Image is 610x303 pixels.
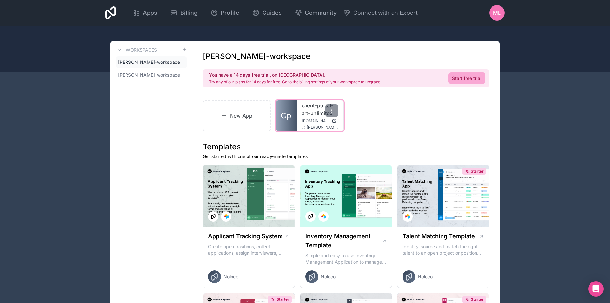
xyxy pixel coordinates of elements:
[305,8,337,17] span: Community
[127,6,162,20] a: Apps
[405,214,410,219] img: Airtable Logo
[302,102,338,117] a: client-portal-art-unlimited
[203,153,489,160] p: Get started with one of our ready-made templates
[343,8,418,17] button: Connect with an Expert
[281,111,291,121] span: Cp
[321,214,326,219] img: Airtable Logo
[116,56,187,68] a: [PERSON_NAME]-workspace
[208,232,283,241] h1: Applicant Tracking System
[221,8,239,17] span: Profile
[208,243,289,256] p: Create open positions, collect applications, assign interviewers, centralise candidate feedback a...
[289,6,342,20] a: Community
[471,169,484,174] span: Starter
[116,69,187,81] a: [PERSON_NAME]-workspace
[118,59,180,65] span: [PERSON_NAME]-workspace
[262,8,282,17] span: Guides
[247,6,287,20] a: Guides
[493,9,501,17] span: ML
[203,142,489,152] h1: Templates
[305,232,382,250] h1: Inventory Management Template
[203,100,271,131] a: New App
[205,6,244,20] a: Profile
[321,274,336,280] span: Noloco
[471,297,484,302] span: Starter
[209,80,381,85] p: Try any of our plans for 14 days for free. Go to the billing settings of your workspace to upgrade!
[588,281,604,297] div: Open Intercom Messenger
[305,252,387,265] p: Simple and easy to use Inventory Management Application to manage your stock, orders and Manufact...
[224,274,238,280] span: Noloco
[418,274,433,280] span: Noloco
[224,214,229,219] img: Airtable Logo
[353,8,418,17] span: Connect with an Expert
[165,6,203,20] a: Billing
[403,243,484,256] p: Identify, source and match the right talent to an open project or position with our Talent Matchi...
[143,8,157,17] span: Apps
[118,72,180,78] span: [PERSON_NAME]-workspace
[302,118,338,123] a: [DOMAIN_NAME]
[403,232,475,241] h1: Talent Matching Template
[302,118,329,123] span: [DOMAIN_NAME]
[180,8,198,17] span: Billing
[116,46,157,54] a: Workspaces
[276,100,297,131] a: Cp
[203,51,310,62] h1: [PERSON_NAME]-workspace
[209,72,381,78] h2: You have a 14 days free trial, on [GEOGRAPHIC_DATA].
[276,297,289,302] span: Starter
[126,47,157,53] h3: Workspaces
[448,72,485,84] a: Start free trial
[307,125,338,130] span: [PERSON_NAME][EMAIL_ADDRESS][PERSON_NAME][DOMAIN_NAME]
